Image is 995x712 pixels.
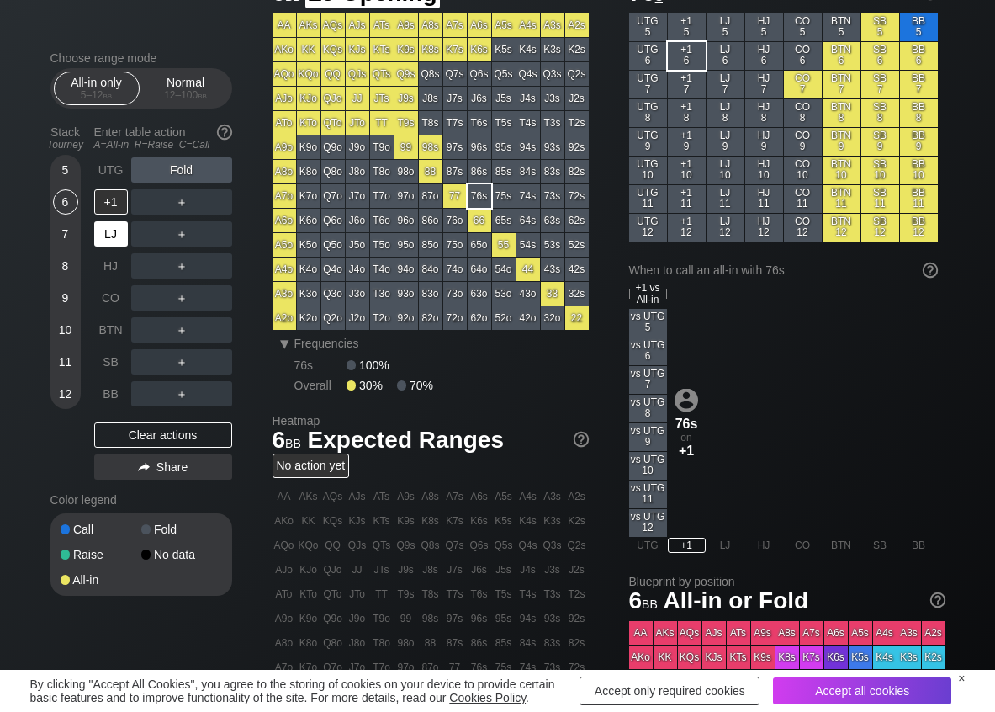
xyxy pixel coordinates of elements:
div: Clear actions [94,422,232,448]
div: T9o [370,135,394,159]
div: CO 7 [784,71,822,98]
div: 83o [419,282,442,306]
div: T3o [370,282,394,306]
div: K4o [297,258,320,281]
div: 42o [516,306,540,330]
span: Frequencies [294,337,359,350]
div: vs UTG 5 [629,309,667,337]
div: 82s [565,160,589,183]
div: J7o [346,184,369,208]
div: T5o [370,233,394,257]
div: +1 5 [668,13,706,41]
div: HJ 7 [745,71,783,98]
div: A9s [394,13,418,37]
div: 53s [541,233,564,257]
div: 98o [394,160,418,183]
div: K8s [419,38,442,61]
div: Enter table action [94,119,232,157]
div: J4s [516,87,540,110]
div: vs UTG 8 [629,395,667,422]
div: AQo [273,62,296,86]
div: K5o [297,233,320,257]
div: +1 10 [668,157,706,184]
div: All-in [61,574,141,586]
div: LJ 6 [707,42,744,70]
div: 86o [419,209,442,232]
div: × [958,672,965,685]
div: ＋ [131,221,232,247]
div: BTN 6 [823,42,860,70]
div: 72s [565,184,589,208]
div: CO 6 [784,42,822,70]
div: 65o [468,233,491,257]
div: 63o [468,282,491,306]
div: A2o [273,306,296,330]
div: 95o [394,233,418,257]
div: Q7o [321,184,345,208]
div: BB 10 [900,157,938,184]
div: Accept only required cookies [580,677,759,705]
div: +1 9 [668,128,706,156]
div: T9s [394,111,418,135]
a: Cookies Policy [449,691,526,704]
div: A5o [273,233,296,257]
div: 72o [443,306,467,330]
div: K9s [394,38,418,61]
div: 5 [53,157,78,183]
div: JTo [346,111,369,135]
div: KQo [297,62,320,86]
div: SB 9 [861,128,899,156]
div: 84o [419,258,442,281]
div: 9 [53,285,78,311]
div: Q9o [321,135,345,159]
div: QJs [346,62,369,86]
div: Q5s [492,62,516,86]
div: vs UTG 7 [629,366,667,394]
div: on [668,388,706,458]
h2: Heatmap [273,414,589,428]
div: 12 – 100 [151,89,221,101]
div: K2s [565,38,589,61]
div: 85o [419,233,442,257]
div: Tourney [44,139,87,151]
div: SB 12 [861,214,899,242]
div: CO [94,285,128,311]
div: A8o [273,160,296,183]
div: HJ 8 [745,99,783,127]
div: 88 [419,160,442,183]
div: UTG 12 [629,214,667,242]
div: ＋ [131,253,232,279]
div: UTG 6 [629,42,667,70]
div: A6o [273,209,296,232]
div: 54o [492,258,516,281]
div: Stack [44,119,87,157]
div: T7s [443,111,467,135]
span: bb [198,89,207,101]
div: KTs [370,38,394,61]
div: 94s [516,135,540,159]
div: UTG 10 [629,157,667,184]
div: BB 9 [900,128,938,156]
div: T4o [370,258,394,281]
div: CO 9 [784,128,822,156]
div: J8s [419,87,442,110]
div: Q4o [321,258,345,281]
div: 65s [492,209,516,232]
div: 33 [541,282,564,306]
div: 83s [541,160,564,183]
div: 86s [468,160,491,183]
div: CO 5 [784,13,822,41]
div: BTN 7 [823,71,860,98]
div: UTG 7 [629,71,667,98]
h2: Choose range mode [50,51,232,65]
div: K7s [443,38,467,61]
div: AJs [346,13,369,37]
div: Q6o [321,209,345,232]
div: Call [61,523,141,535]
div: J2s [565,87,589,110]
div: 93s [541,135,564,159]
div: All-in only [58,72,135,104]
div: T7o [370,184,394,208]
div: Raise [61,549,141,561]
div: KJs [346,38,369,61]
